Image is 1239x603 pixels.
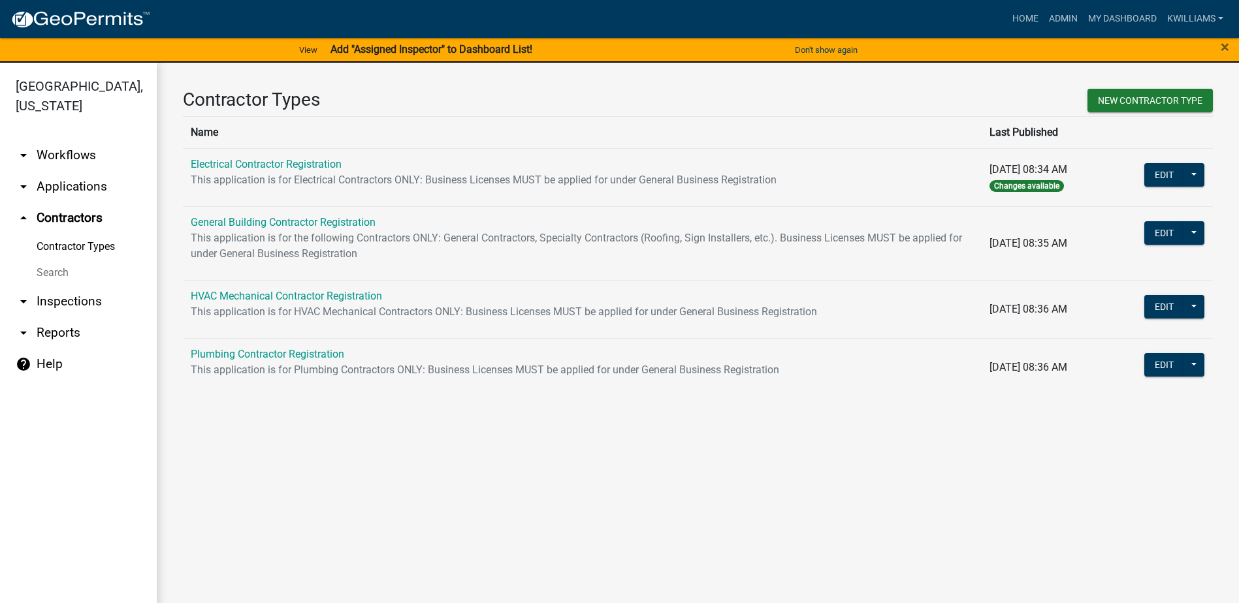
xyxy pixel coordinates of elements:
[1007,7,1044,31] a: Home
[16,179,31,194] i: arrow_drop_down
[1083,7,1162,31] a: My Dashboard
[990,163,1067,176] span: [DATE] 08:34 AM
[183,116,982,148] th: Name
[1087,89,1213,112] button: New Contractor Type
[191,230,974,262] p: This application is for the following Contractors ONLY: General Contractors, Specialty Contractor...
[191,348,344,360] a: Plumbing Contractor Registration
[330,43,532,55] strong: Add "Assigned Inspector" to Dashboard List!
[1144,221,1184,245] button: Edit
[16,210,31,226] i: arrow_drop_up
[990,361,1067,373] span: [DATE] 08:36 AM
[1144,163,1184,187] button: Edit
[990,180,1064,192] span: Changes available
[1162,7,1229,31] a: kwilliams
[990,237,1067,249] span: [DATE] 08:35 AM
[16,325,31,341] i: arrow_drop_down
[191,362,974,378] p: This application is for Plumbing Contractors ONLY: Business Licenses MUST be applied for under Ge...
[1144,295,1184,318] button: Edit
[191,216,376,228] a: General Building Contractor Registration
[294,39,323,61] a: View
[1044,7,1083,31] a: Admin
[183,89,688,111] h3: Contractor Types
[982,116,1136,148] th: Last Published
[1221,39,1229,55] button: Close
[16,294,31,309] i: arrow_drop_down
[191,290,382,302] a: HVAC Mechanical Contractor Registration
[16,147,31,163] i: arrow_drop_down
[191,304,974,320] p: This application is for HVAC Mechanical Contractors ONLY: Business Licenses MUST be applied for u...
[16,356,31,372] i: help
[990,303,1067,315] span: [DATE] 08:36 AM
[1144,353,1184,377] button: Edit
[790,39,863,61] button: Don't show again
[1221,38,1229,56] span: ×
[191,158,342,170] a: Electrical Contractor Registration
[191,172,974,188] p: This application is for Electrical Contractors ONLY: Business Licenses MUST be applied for under ...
